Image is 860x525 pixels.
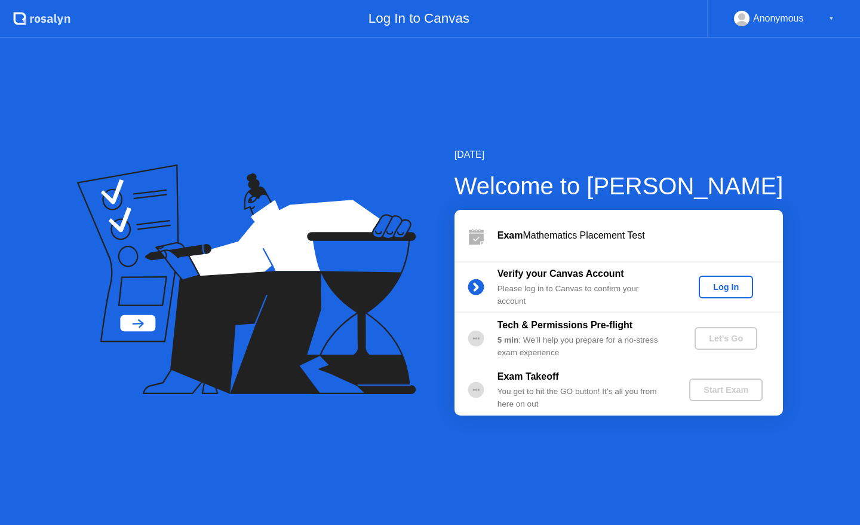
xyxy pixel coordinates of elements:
div: Start Exam [694,385,758,395]
button: Log In [699,276,753,298]
div: Please log in to Canvas to confirm your account [497,283,669,307]
div: Anonymous [753,11,804,26]
div: Welcome to [PERSON_NAME] [454,168,784,204]
div: You get to hit the GO button! It’s all you from here on out [497,386,669,410]
div: Log In [704,282,748,292]
b: 5 min [497,335,519,344]
b: Tech & Permissions Pre-flight [497,320,632,330]
button: Start Exam [689,379,763,401]
div: ▼ [828,11,834,26]
button: Let's Go [695,327,757,350]
b: Exam [497,230,523,240]
div: Let's Go [699,334,752,343]
b: Verify your Canvas Account [497,268,624,279]
b: Exam Takeoff [497,371,559,381]
div: : We’ll help you prepare for a no-stress exam experience [497,334,669,359]
div: Mathematics Placement Test [497,228,783,243]
div: [DATE] [454,148,784,162]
